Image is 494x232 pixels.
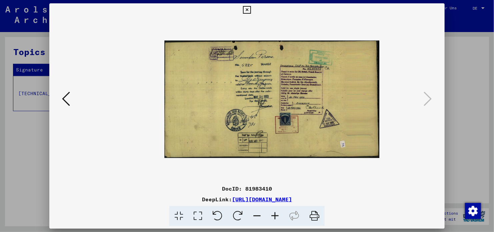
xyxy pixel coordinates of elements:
div: DeepLink: [49,195,445,203]
a: [URL][DOMAIN_NAME] [232,196,292,203]
div: DocID: 81983410 [49,185,445,193]
img: Zustimmung ändern [465,203,481,219]
img: 002.jpg [165,40,380,158]
div: Zustimmung ändern [465,203,481,219]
